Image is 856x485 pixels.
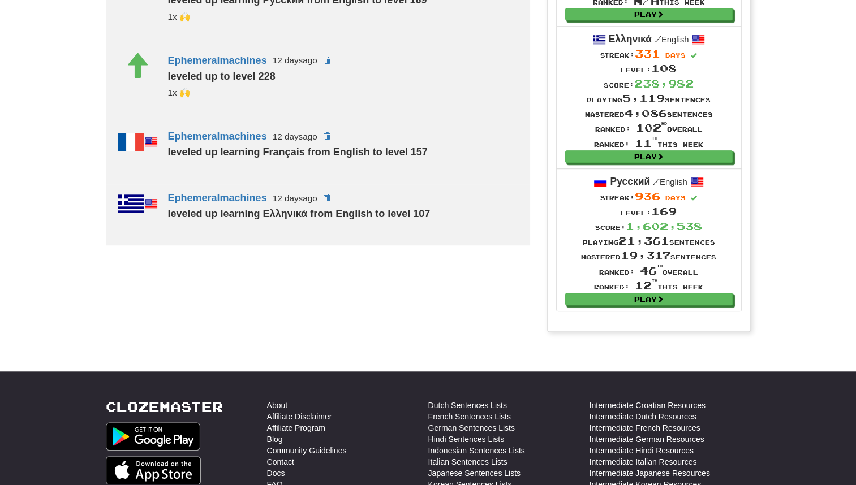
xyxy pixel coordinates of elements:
div: Ranked: overall [581,263,716,278]
span: / [653,176,660,187]
span: days [665,51,686,59]
span: 19,317 [621,249,670,262]
a: Intermediate Italian Resources [590,456,697,467]
a: Intermediate German Resources [590,434,704,445]
a: About [267,400,288,411]
a: Blog [267,434,283,445]
span: Streak includes today. [691,195,697,201]
span: 21,361 [618,235,669,247]
strong: leveled up to level 228 [168,71,276,82]
small: golly [168,88,190,97]
a: German Sentences Lists [428,422,515,434]
a: Ephemeralmachines [168,192,267,203]
span: 11 [635,137,657,149]
img: Get it on App Store [106,456,201,484]
a: Ephemeralmachines [168,131,267,142]
a: Play [565,150,733,163]
div: Level: [581,204,716,219]
small: 12 days ago [273,193,317,203]
a: Intermediate Japanese Resources [590,467,710,479]
div: Level: [585,61,713,76]
strong: leveled up learning Français from English to level 157 [168,146,428,158]
sup: th [657,264,663,268]
a: Japanese Sentences Lists [428,467,521,479]
small: 12 days ago [273,132,317,141]
div: Ranked: this week [585,136,713,150]
span: 331 [635,47,660,60]
a: Play [565,8,733,20]
a: French Sentences Lists [428,411,511,422]
a: Intermediate French Resources [590,422,700,434]
a: Docs [267,467,285,479]
a: Intermediate Croatian Resources [590,400,706,411]
small: 12 days ago [273,55,317,65]
a: Ephemeralmachines [168,54,267,66]
span: 936 [635,190,660,202]
a: Dutch Sentences Lists [428,400,507,411]
sup: nd [661,122,667,125]
span: 238,982 [634,77,694,90]
div: Streak: [585,46,713,61]
a: Italian Sentences Lists [428,456,507,467]
a: Clozemaster [106,400,223,414]
div: Score: [581,219,716,233]
a: Intermediate Dutch Resources [590,411,696,422]
a: Affiliate Disclaimer [267,411,332,422]
a: Contact [267,456,294,467]
div: Mastered sentences [585,106,713,120]
small: golly [168,12,190,21]
div: Ranked: this week [581,278,716,293]
div: Streak: [581,189,716,203]
div: Mastered sentences [581,248,716,263]
span: 102 [636,122,667,134]
span: 108 [651,62,677,75]
span: 4,086 [625,107,667,119]
span: / [655,34,661,44]
img: Get it on Google Play [106,422,201,451]
span: 169 [651,205,677,218]
strong: Русский [610,176,650,187]
strong: leveled up learning Ελληνικά from English to level 107 [168,208,431,219]
span: 46 [640,265,663,277]
span: days [665,194,686,201]
a: Affiliate Program [267,422,325,434]
span: 12 [635,279,657,292]
div: Playing sentences [581,233,716,248]
div: Score: [585,76,713,91]
span: Streak includes today. [691,53,697,59]
span: 5,119 [622,92,665,105]
strong: Ελληνικά [609,33,652,45]
small: English [653,177,687,187]
div: Ranked: overall [585,120,713,135]
a: Indonesian Sentences Lists [428,445,525,456]
sup: th [652,279,657,283]
span: 1,602,538 [626,220,702,232]
a: Play [565,293,733,305]
small: English [655,35,689,44]
sup: th [652,136,657,140]
a: Hindi Sentences Lists [428,434,505,445]
a: Community Guidelines [267,445,347,456]
div: Playing sentences [585,91,713,106]
a: Intermediate Hindi Resources [590,445,694,456]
